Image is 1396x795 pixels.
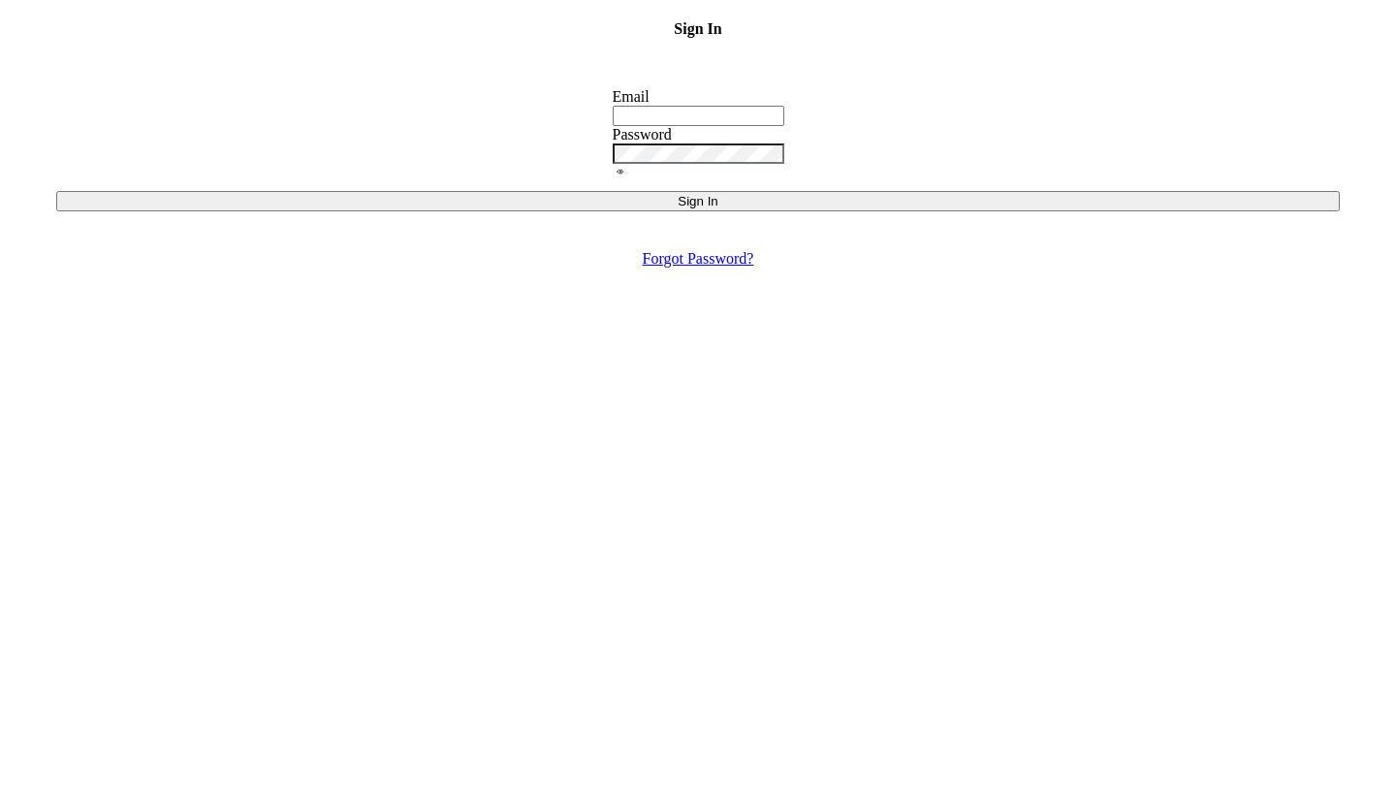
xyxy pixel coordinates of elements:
[613,88,650,105] label: Email
[613,126,672,143] label: Password
[8,20,1388,67] h4: Sign In
[64,194,1332,208] div: Sign In
[56,191,1340,211] button: Sign In
[643,250,754,267] a: Forgot Password?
